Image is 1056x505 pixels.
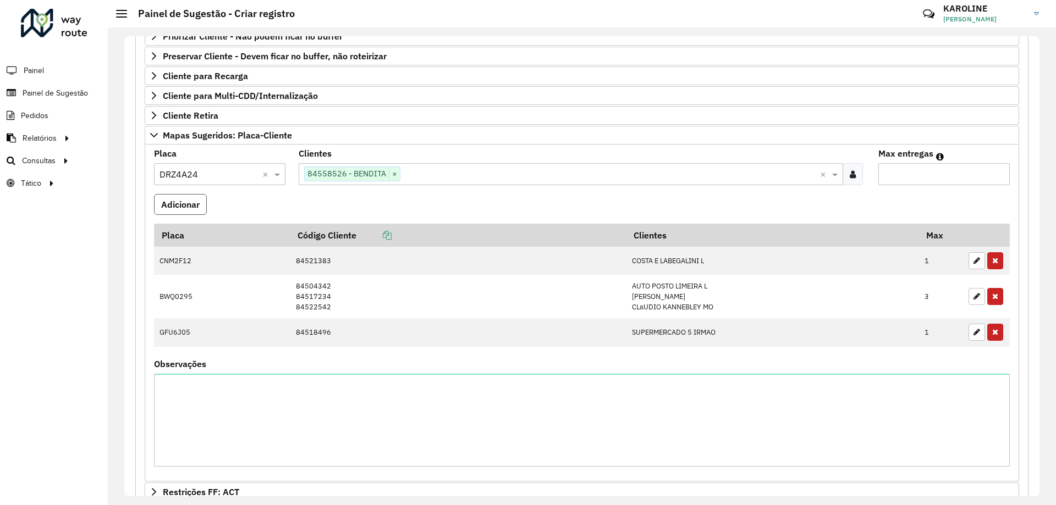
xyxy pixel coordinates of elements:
span: Clear all [262,168,272,181]
a: Mapas Sugeridos: Placa-Cliente [145,126,1019,145]
th: Clientes [626,224,919,247]
td: 84521383 [290,247,626,275]
label: Clientes [299,147,332,160]
span: Tático [21,177,41,189]
a: Copiar [356,230,392,241]
td: GFU6J05 [154,318,290,347]
h3: KAROLINE [943,3,1026,14]
th: Placa [154,224,290,247]
div: Mapas Sugeridos: Placa-Cliente [145,145,1019,481]
span: Consultas [22,155,56,167]
span: Painel [24,65,44,76]
a: Cliente para Multi-CDD/Internalização [145,86,1019,105]
span: × [389,168,400,181]
label: Observações [154,357,206,370]
h2: Painel de Sugestão - Criar registro [127,8,295,20]
em: Máximo de clientes que serão colocados na mesma rota com os clientes informados [936,152,944,161]
span: Priorizar Cliente - Não podem ficar no buffer [163,32,343,41]
span: Preservar Cliente - Devem ficar no buffer, não roteirizar [163,52,387,60]
th: Código Cliente [290,224,626,247]
span: Cliente para Recarga [163,71,248,80]
span: Restrições FF: ACT [163,487,239,496]
td: BWQ0295 [154,275,290,318]
td: COSTA E LABEGALINI L [626,247,919,275]
span: Cliente para Multi-CDD/Internalização [163,91,318,100]
td: 1 [919,247,963,275]
span: Cliente Retira [163,111,218,120]
td: CNM2F12 [154,247,290,275]
td: 84504342 84517234 84522542 [290,275,626,318]
span: Clear all [820,168,829,181]
a: Preservar Cliente - Devem ficar no buffer, não roteirizar [145,47,1019,65]
label: Max entregas [878,147,933,160]
span: Painel de Sugestão [23,87,88,99]
span: Relatórios [23,132,57,144]
button: Adicionar [154,194,207,215]
span: [PERSON_NAME] [943,14,1026,24]
td: SUPERMERCADO 5 IRMAO [626,318,919,347]
td: AUTO POSTO LIMEIRA L [PERSON_NAME] CLaUDIO KANNEBLEY MO [626,275,919,318]
td: 84518496 [290,318,626,347]
td: 3 [919,275,963,318]
a: Restrições FF: ACT [145,482,1019,501]
span: Mapas Sugeridos: Placa-Cliente [163,131,292,140]
a: Contato Rápido [917,2,941,26]
a: Priorizar Cliente - Não podem ficar no buffer [145,27,1019,46]
th: Max [919,224,963,247]
a: Cliente Retira [145,106,1019,125]
a: Cliente para Recarga [145,66,1019,85]
label: Placa [154,147,177,160]
span: Pedidos [21,110,48,121]
span: 84558526 - BENDITA [305,167,389,180]
td: 1 [919,318,963,347]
